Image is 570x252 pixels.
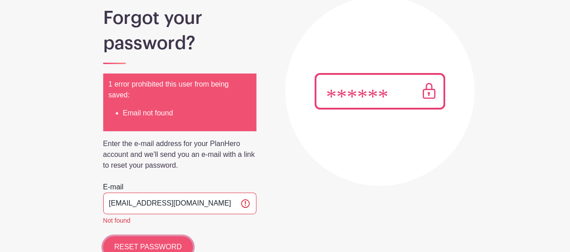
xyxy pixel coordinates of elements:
[109,79,251,101] p: 1 error prohibited this user from being saved:
[103,32,256,54] h1: password?
[103,182,123,192] label: E-mail
[103,7,256,29] h1: Forgot your
[315,73,445,110] img: Pass
[103,138,256,171] p: Enter the e-mail address for your PlanHero account and we'll send you an e-mail with a link to re...
[123,108,251,119] li: Email not found
[103,216,256,225] div: Not found
[103,192,256,214] input: e.g. julie@eventco.com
